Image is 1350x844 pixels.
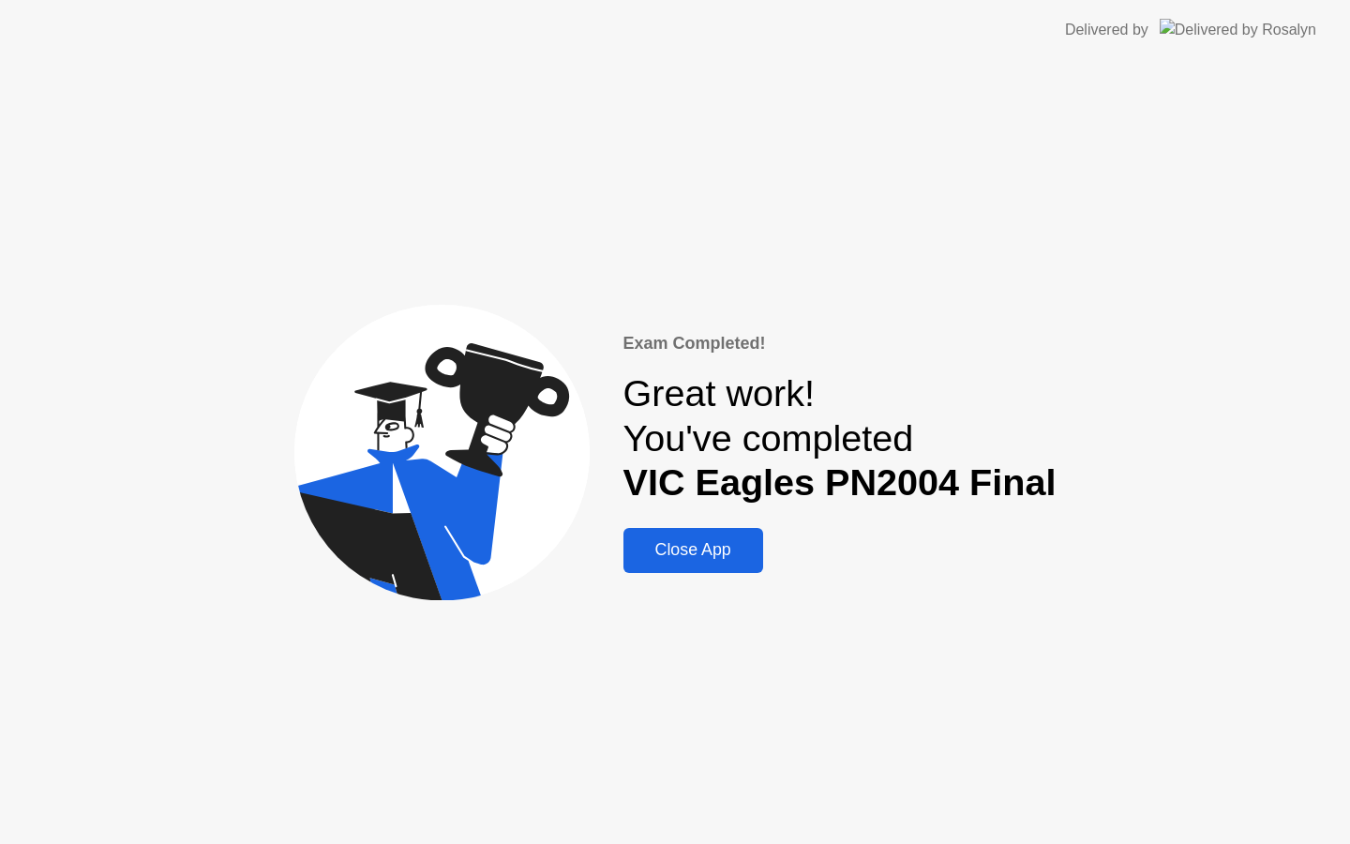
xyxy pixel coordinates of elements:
b: VIC Eagles PN2004 Final [623,461,1057,503]
div: Great work! You've completed [623,371,1057,505]
div: Exam Completed! [623,331,1057,356]
button: Close App [623,528,763,573]
img: Delivered by Rosalyn [1160,19,1316,40]
div: Close App [629,540,757,560]
div: Delivered by [1065,19,1148,41]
